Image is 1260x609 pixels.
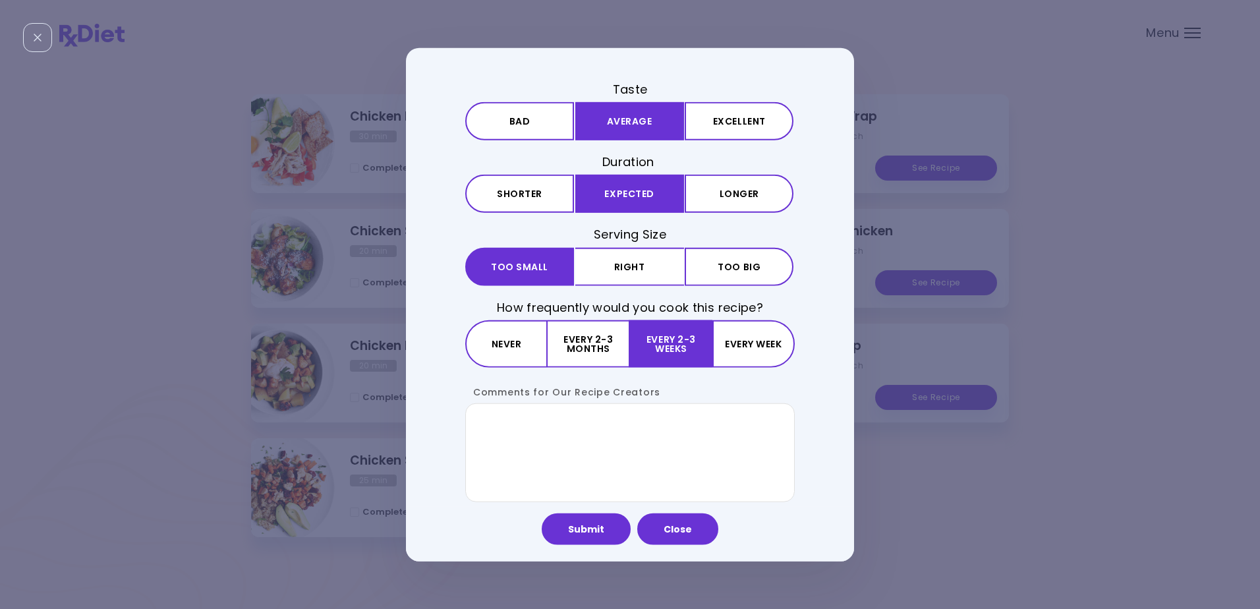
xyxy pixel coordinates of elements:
h3: How frequently would you cook this recipe? [465,299,795,315]
button: Every week [712,320,795,367]
span: Too small [491,262,548,271]
button: Excellent [685,102,793,140]
button: Shorter [465,175,574,213]
span: Too big [718,262,760,271]
button: Right [575,247,684,285]
button: Close [637,513,718,544]
button: Expected [575,175,684,213]
h3: Serving Size [465,226,795,243]
h3: Taste [465,81,795,98]
button: Every 2-3 weeks [630,320,712,367]
div: Close [23,23,52,52]
button: Too big [685,247,793,285]
label: Comments for Our Recipe Creators [465,385,660,398]
button: Submit [542,513,631,544]
h3: Duration [465,154,795,170]
button: Too small [465,247,574,285]
button: Every 2-3 months [548,320,630,367]
button: Bad [465,102,574,140]
button: Longer [685,175,793,213]
button: Average [575,102,684,140]
button: Never [465,320,548,367]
